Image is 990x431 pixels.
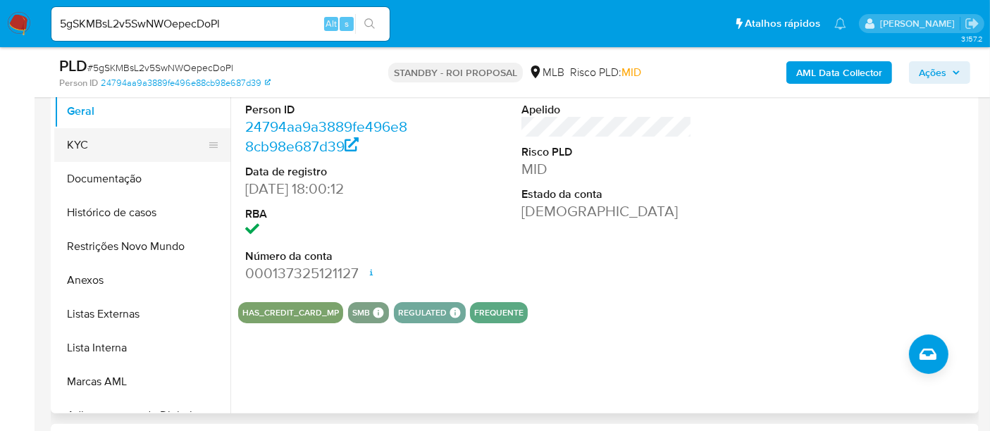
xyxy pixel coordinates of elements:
[909,61,970,84] button: Ações
[54,331,230,365] button: Lista Interna
[54,196,230,230] button: Histórico de casos
[621,64,641,80] span: MID
[521,144,692,160] dt: Risco PLD
[245,249,416,264] dt: Número da conta
[101,77,271,89] a: 24794aa9a3889fe496e88cb98e687d39
[521,102,692,118] dt: Apelido
[54,128,219,162] button: KYC
[345,17,349,30] span: s
[786,61,892,84] button: AML Data Collector
[388,63,523,82] p: STANDBY - ROI PROPOSAL
[245,206,416,222] dt: RBA
[54,162,230,196] button: Documentação
[54,230,230,263] button: Restrições Novo Mundo
[245,116,407,156] a: 24794aa9a3889fe496e88cb98e687d39
[326,17,337,30] span: Alt
[745,16,820,31] span: Atalhos rápidos
[796,61,882,84] b: AML Data Collector
[521,201,692,221] dd: [DEMOGRAPHIC_DATA]
[87,61,233,75] span: # 5gSKMBsL2v5SwNWOepecDoPl
[54,297,230,331] button: Listas Externas
[245,263,416,283] dd: 000137325121127
[919,61,946,84] span: Ações
[528,65,564,80] div: MLB
[965,16,979,31] a: Sair
[521,159,692,179] dd: MID
[54,263,230,297] button: Anexos
[245,164,416,180] dt: Data de registro
[59,77,98,89] b: Person ID
[59,54,87,77] b: PLD
[521,187,692,202] dt: Estado da conta
[961,33,983,44] span: 3.157.2
[245,179,416,199] dd: [DATE] 18:00:12
[355,14,384,34] button: search-icon
[51,15,390,33] input: Pesquise usuários ou casos...
[834,18,846,30] a: Notificações
[54,365,230,399] button: Marcas AML
[570,65,641,80] span: Risco PLD:
[54,94,230,128] button: Geral
[245,102,416,118] dt: Person ID
[880,17,960,30] p: erico.trevizan@mercadopago.com.br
